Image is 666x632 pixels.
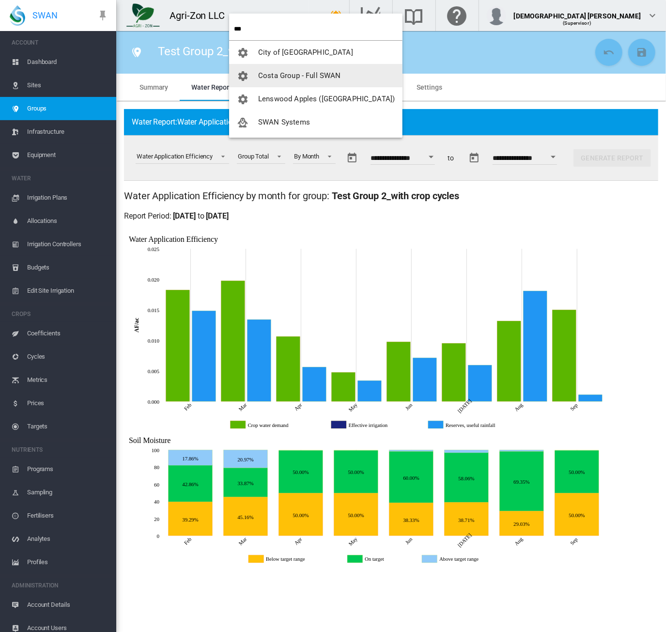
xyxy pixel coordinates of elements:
span: Lenswood Apples ([GEOGRAPHIC_DATA]) [258,95,395,103]
button: You have 'Admin' permissions to Lenswood Apples (Oakleigh) [229,87,403,111]
span: Costa Group - Full SWAN [258,71,341,80]
md-icon: icon-cog [237,70,248,82]
md-icon: icon-linux [237,117,248,128]
button: You have 'Admin' permissions to City of Bayswater [229,41,403,64]
span: SWAN Systems [258,118,310,126]
button: You have 'Admin' permissions to Costa Group - Full SWAN [229,64,403,87]
button: You have 'SysAdmin' permissions to SWAN Systems [229,111,403,134]
md-icon: icon-cog [237,47,248,59]
md-icon: icon-cog [237,94,248,105]
span: City of [GEOGRAPHIC_DATA] [258,48,353,57]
